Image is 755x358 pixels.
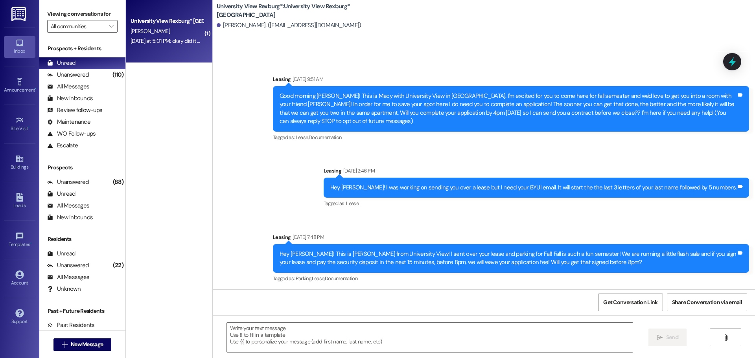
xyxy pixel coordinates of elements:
button: Share Conversation via email [667,294,747,311]
div: All Messages [47,273,89,281]
div: Unanswered [47,261,89,270]
i:  [62,341,68,348]
div: (110) [110,69,125,81]
div: Tagged as: [273,273,749,284]
div: Good morning [PERSON_NAME]! This is Macy with University View in [GEOGRAPHIC_DATA]. I'm excited f... [280,92,737,126]
a: Buildings [4,152,35,173]
span: Lease , [296,134,309,141]
div: Unread [47,190,75,198]
div: Leasing [273,75,749,86]
div: Unread [47,59,75,67]
span: Lease [346,200,359,207]
div: All Messages [47,202,89,210]
div: Prospects + Residents [39,44,125,53]
div: New Inbounds [47,94,93,103]
input: All communities [51,20,105,33]
div: New Inbounds [47,213,93,222]
span: Lease , [312,275,325,282]
div: Maintenance [47,118,90,126]
div: Past Residents [47,321,95,329]
span: New Message [71,340,103,349]
button: Get Conversation Link [598,294,663,311]
div: Unanswered [47,178,89,186]
label: Viewing conversations for [47,8,118,20]
span: [PERSON_NAME] [131,28,170,35]
div: University View Rexburg* [GEOGRAPHIC_DATA] [131,17,203,25]
div: Review follow-ups [47,106,102,114]
div: [DATE] at 5:01 PM: okay did it work now? [131,37,222,44]
span: Send [666,333,678,341]
b: University View Rexburg*: University View Rexburg* [GEOGRAPHIC_DATA] [217,2,374,19]
div: Residents [39,235,125,243]
a: Site Visit • [4,114,35,135]
a: Account [4,268,35,289]
img: ResiDesk Logo [11,7,28,21]
div: Past + Future Residents [39,307,125,315]
div: (88) [111,176,125,188]
div: Escalate [47,141,78,150]
div: [DATE] 2:46 PM [341,167,375,175]
button: Send [648,329,687,346]
i:  [657,334,663,341]
span: Documentation [309,134,342,141]
button: New Message [53,338,112,351]
div: Unanswered [47,71,89,79]
div: WO Follow-ups [47,130,96,138]
span: • [30,241,31,246]
a: Templates • [4,229,35,251]
div: Leasing [324,167,749,178]
span: Share Conversation via email [672,298,742,307]
div: Prospects [39,163,125,172]
div: Hey [PERSON_NAME]! This is [PERSON_NAME] from University View! I sent over your lease and parking... [280,250,737,267]
div: [DATE] 9:51 AM [291,75,323,83]
i:  [723,334,729,341]
div: Unknown [47,285,81,293]
a: Leads [4,191,35,212]
span: Parking , [296,275,312,282]
div: Hey [PERSON_NAME]! I was working on sending you over a lease but I need your BYUI email. It will ... [330,184,737,192]
span: Get Conversation Link [603,298,657,307]
span: Documentation [325,275,358,282]
div: All Messages [47,83,89,91]
div: [DATE] 7:48 PM [291,233,324,241]
span: • [35,86,36,92]
span: • [28,125,29,130]
a: Inbox [4,36,35,57]
div: [PERSON_NAME]. ([EMAIL_ADDRESS][DOMAIN_NAME]) [217,21,361,29]
i:  [109,23,113,29]
div: Leasing [273,233,749,244]
a: Support [4,307,35,328]
div: Unread [47,250,75,258]
div: Tagged as: [273,132,749,143]
div: (22) [111,259,125,272]
div: Tagged as: [324,198,749,209]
